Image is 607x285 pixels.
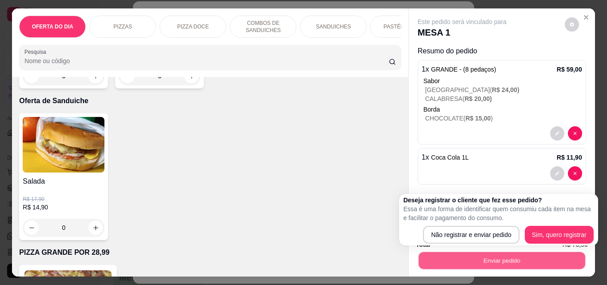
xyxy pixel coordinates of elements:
p: PIZZA DOCE [177,23,209,30]
span: R$ 15,00 [465,115,491,122]
p: Borda [423,105,582,114]
button: decrease-product-quantity [565,17,579,32]
p: PASTÉIS (14cm) [383,23,423,30]
p: Este pedido será vinculado para [418,17,507,26]
div: Sabor [423,76,582,85]
p: PIZZAS [113,23,132,30]
span: GRANDE - (8 pedaços) [431,66,496,73]
p: 1 x [422,152,469,163]
img: product-image [23,117,104,173]
button: decrease-product-quantity [568,126,582,140]
h2: Deseja registrar o cliente que fez esse pedido? [403,196,594,205]
button: decrease-product-quantity [550,166,564,181]
p: R$ 17,90 [23,196,104,203]
button: Enviar pedido [418,252,585,269]
p: PIZZA GRANDE POR 28,99 [19,247,401,258]
strong: Total [416,241,430,248]
p: SANDUICHES [316,23,351,30]
label: Pesquisa [24,48,49,56]
p: R$ 59,00 [557,65,582,74]
input: Pesquisa [24,56,389,65]
button: Sim, quero registrar [525,226,594,244]
p: [GEOGRAPHIC_DATA] ( [425,85,582,94]
button: decrease-product-quantity [568,166,582,181]
p: R$ 14,90 [23,203,104,212]
button: Não registrar e enviar pedido [423,226,519,244]
button: Close [579,10,593,24]
p: CHOCOLATE ( ) [425,114,582,123]
span: R$ 20,00 ) [464,95,492,102]
span: R$ 24,00 ) [492,86,519,93]
p: Resumo do pedido [418,46,586,56]
p: R$ 11,90 [557,153,582,162]
p: Essa é uma forma de identificar quem consumiu cada item na mesa e facilitar o pagamento do consumo. [403,205,594,222]
p: COMBOS DE SANDUICHES [237,20,289,34]
span: Coca Cola 1L [431,154,469,161]
p: MESA 1 [418,26,507,39]
p: 1 x [422,64,496,75]
p: Oferta de Sanduiche [19,96,401,106]
p: OFERTA DO DIA [32,23,73,30]
button: decrease-product-quantity [550,126,564,140]
p: CALABRESA ( [425,94,582,103]
h4: Salada [23,176,104,187]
